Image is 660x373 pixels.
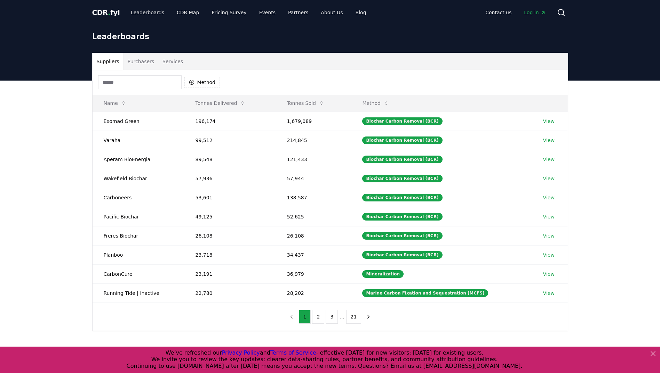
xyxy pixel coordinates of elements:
[362,194,442,201] div: Biochar Carbon Removal (BCR)
[543,175,555,182] a: View
[92,8,120,17] a: CDR.fyi
[184,283,276,302] td: 22,780
[326,310,338,324] button: 3
[362,136,442,144] div: Biochar Carbon Removal (BCR)
[299,310,311,324] button: 1
[339,313,344,321] li: ...
[357,96,395,110] button: Method
[543,271,555,277] a: View
[93,207,184,226] td: Pacific Biochar
[543,213,555,220] a: View
[276,150,351,169] td: 121,433
[276,226,351,245] td: 26,108
[93,226,184,245] td: Freres Biochar
[184,150,276,169] td: 89,548
[543,290,555,297] a: View
[93,283,184,302] td: Running Tide | Inactive
[480,6,517,19] a: Contact us
[362,175,442,182] div: Biochar Carbon Removal (BCR)
[518,6,551,19] a: Log in
[362,232,442,240] div: Biochar Carbon Removal (BCR)
[93,245,184,264] td: Planboo
[123,53,158,70] button: Purchasers
[543,251,555,258] a: View
[350,6,372,19] a: Blog
[362,213,442,221] div: Biochar Carbon Removal (BCR)
[125,6,170,19] a: Leaderboards
[108,8,110,17] span: .
[171,6,205,19] a: CDR Map
[312,310,324,324] button: 2
[276,245,351,264] td: 34,437
[158,53,187,70] button: Services
[125,6,372,19] nav: Main
[281,96,330,110] button: Tonnes Sold
[190,96,251,110] button: Tonnes Delivered
[93,188,184,207] td: Carboneers
[276,283,351,302] td: 28,202
[346,310,361,324] button: 21
[184,245,276,264] td: 23,718
[184,131,276,150] td: 99,512
[362,251,442,259] div: Biochar Carbon Removal (BCR)
[283,6,314,19] a: Partners
[93,169,184,188] td: Wakefield Biochar
[480,6,551,19] nav: Main
[98,96,132,110] button: Name
[543,194,555,201] a: View
[93,111,184,131] td: Exomad Green
[276,131,351,150] td: 214,845
[184,111,276,131] td: 196,174
[362,117,442,125] div: Biochar Carbon Removal (BCR)
[93,53,124,70] button: Suppliers
[543,118,555,125] a: View
[315,6,348,19] a: About Us
[276,188,351,207] td: 138,587
[276,111,351,131] td: 1,679,089
[184,169,276,188] td: 57,936
[93,131,184,150] td: Varaha
[276,169,351,188] td: 57,944
[524,9,546,16] span: Log in
[254,6,281,19] a: Events
[93,150,184,169] td: Aperam BioEnergia
[93,264,184,283] td: CarbonCure
[276,207,351,226] td: 52,625
[362,270,404,278] div: Mineralization
[543,232,555,239] a: View
[184,207,276,226] td: 49,125
[92,8,120,17] span: CDR fyi
[362,289,488,297] div: Marine Carbon Fixation and Sequestration (MCFS)
[276,264,351,283] td: 36,979
[92,31,568,42] h1: Leaderboards
[543,156,555,163] a: View
[543,137,555,144] a: View
[184,188,276,207] td: 53,601
[184,226,276,245] td: 26,108
[206,6,252,19] a: Pricing Survey
[184,264,276,283] td: 23,191
[362,156,442,163] div: Biochar Carbon Removal (BCR)
[184,77,220,88] button: Method
[363,310,374,324] button: next page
